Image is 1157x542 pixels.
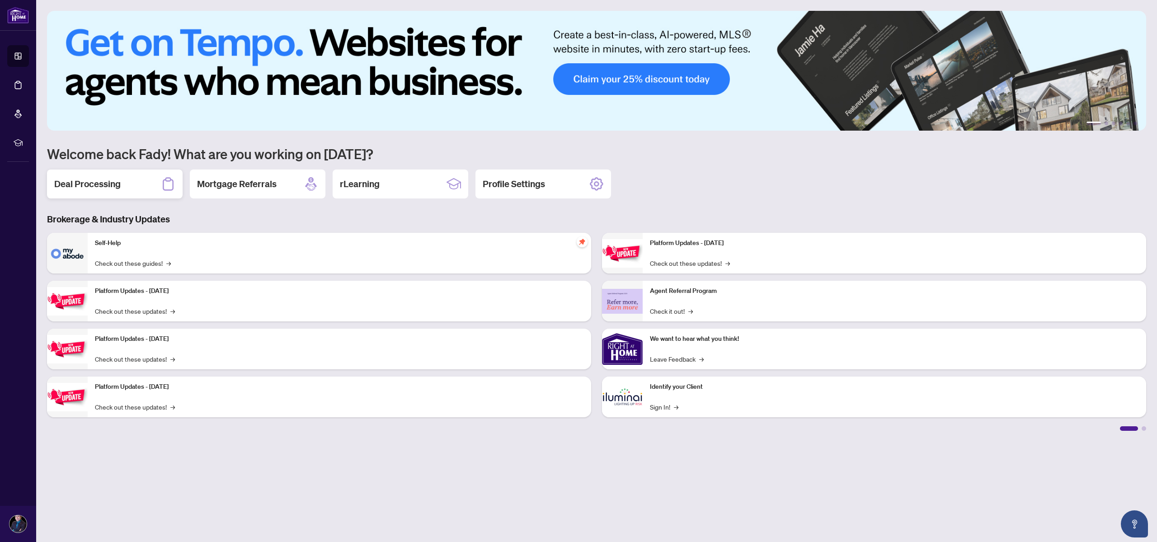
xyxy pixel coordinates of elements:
button: 6 [1133,122,1137,125]
a: Check it out!→ [650,306,693,316]
img: Profile Icon [9,515,27,533]
span: → [170,354,175,364]
h2: rLearning [340,178,380,190]
p: Self-Help [95,238,584,248]
button: 1 [1086,122,1101,125]
a: Check out these updates!→ [95,306,175,316]
span: → [699,354,704,364]
button: 5 [1126,122,1130,125]
p: Platform Updates - [DATE] [650,238,1139,248]
button: Open asap [1121,510,1148,537]
img: Self-Help [47,233,88,273]
p: Platform Updates - [DATE] [95,382,584,392]
img: Platform Updates - July 8, 2025 [47,383,88,411]
span: → [170,306,175,316]
img: We want to hear what you think! [602,329,643,369]
span: → [725,258,730,268]
span: → [688,306,693,316]
p: Agent Referral Program [650,286,1139,296]
button: 4 [1119,122,1123,125]
img: Slide 0 [47,11,1146,131]
a: Check out these guides!→ [95,258,171,268]
p: We want to hear what you think! [650,334,1139,344]
img: Agent Referral Program [602,289,643,314]
p: Platform Updates - [DATE] [95,334,584,344]
button: 2 [1105,122,1108,125]
img: logo [7,7,29,24]
span: → [674,402,678,412]
img: Platform Updates - September 16, 2025 [47,287,88,316]
h3: Brokerage & Industry Updates [47,213,1146,226]
span: pushpin [577,236,588,247]
h2: Profile Settings [483,178,545,190]
h2: Deal Processing [54,178,121,190]
p: Identify your Client [650,382,1139,392]
a: Sign In!→ [650,402,678,412]
img: Identify your Client [602,377,643,417]
a: Check out these updates!→ [95,402,175,412]
span: → [166,258,171,268]
a: Leave Feedback→ [650,354,704,364]
h2: Mortgage Referrals [197,178,277,190]
img: Platform Updates - June 23, 2025 [602,239,643,268]
p: Platform Updates - [DATE] [95,286,584,296]
span: → [170,402,175,412]
button: 3 [1112,122,1115,125]
img: Platform Updates - July 21, 2025 [47,335,88,363]
a: Check out these updates!→ [95,354,175,364]
h1: Welcome back Fady! What are you working on [DATE]? [47,145,1146,162]
a: Check out these updates!→ [650,258,730,268]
